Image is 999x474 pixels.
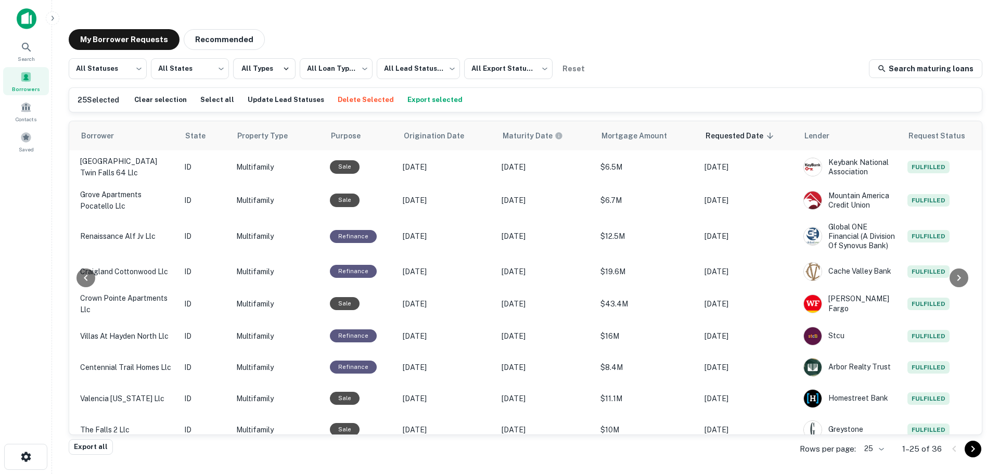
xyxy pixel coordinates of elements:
[502,330,590,342] p: [DATE]
[80,292,174,315] p: crown pointe apartments llc
[80,266,174,277] p: craigland cottonwood llc
[236,424,319,435] p: Multifamily
[403,424,491,435] p: [DATE]
[184,330,226,342] p: ID
[184,298,226,310] p: ID
[184,266,226,277] p: ID
[184,362,226,373] p: ID
[403,362,491,373] p: [DATE]
[595,121,699,150] th: Mortgage Amount
[132,92,189,108] button: Clear selection
[335,92,396,108] button: Delete Selected
[398,121,496,150] th: Origination Date
[403,298,491,310] p: [DATE]
[231,121,325,150] th: Property Type
[800,443,856,455] p: Rows per page:
[600,195,694,206] p: $6.7M
[80,330,174,342] p: villas at hayden north llc
[908,130,979,142] span: Request Status
[19,145,34,153] span: Saved
[804,191,822,209] img: picture
[705,424,793,435] p: [DATE]
[601,130,681,142] span: Mortgage Amount
[330,423,360,436] div: Sale
[600,230,694,242] p: $12.5M
[464,55,553,82] div: All Export Statuses
[804,130,843,142] span: Lender
[403,195,491,206] p: [DATE]
[330,361,377,374] div: This loan purpose was for refinancing
[300,55,373,82] div: All Loan Types
[907,230,950,242] span: Fulfilled
[803,358,897,377] div: Arbor Realty Trust
[237,130,301,142] span: Property Type
[18,55,35,63] span: Search
[600,393,694,404] p: $11.1M
[699,121,798,150] th: Requested Date
[403,161,491,173] p: [DATE]
[3,67,49,95] div: Borrowers
[3,37,49,65] a: Search
[17,8,36,29] img: capitalize-icon.png
[236,393,319,404] p: Multifamily
[330,297,360,310] div: Sale
[803,158,897,176] div: Keybank National Association
[236,195,319,206] p: Multifamily
[803,327,897,345] div: Stcu
[804,358,822,376] img: picture
[502,266,590,277] p: [DATE]
[12,85,40,93] span: Borrowers
[405,92,465,108] button: Export selected
[907,161,950,173] span: Fulfilled
[16,115,36,123] span: Contacts
[803,389,897,408] div: Homestreet Bank
[236,230,319,242] p: Multifamily
[502,393,590,404] p: [DATE]
[907,330,950,342] span: Fulfilled
[803,294,897,313] div: [PERSON_NAME] Fargo
[600,161,694,173] p: $6.5M
[947,391,999,441] div: Chat Widget
[184,29,265,50] button: Recommended
[502,195,590,206] p: [DATE]
[600,330,694,342] p: $16M
[502,161,590,173] p: [DATE]
[557,58,590,79] button: Reset
[330,265,377,278] div: This loan purpose was for refinancing
[503,130,563,142] div: Maturity dates displayed may be estimated. Please contact the lender for the most accurate maturi...
[3,127,49,156] a: Saved
[705,330,793,342] p: [DATE]
[502,298,590,310] p: [DATE]
[80,424,174,435] p: the falls 2 llc
[198,92,237,108] button: Select all
[245,92,327,108] button: Update Lead Statuses
[860,441,886,456] div: 25
[331,130,374,142] span: Purpose
[184,393,226,404] p: ID
[325,121,398,150] th: Purpose
[804,390,822,407] img: picture
[69,55,147,82] div: All Statuses
[403,266,491,277] p: [DATE]
[502,362,590,373] p: [DATE]
[179,121,231,150] th: State
[69,29,180,50] button: My Borrower Requests
[330,194,360,207] div: Sale
[233,58,296,79] button: All Types
[404,130,478,142] span: Origination Date
[907,265,950,278] span: Fulfilled
[330,392,360,405] div: Sale
[184,161,226,173] p: ID
[907,298,950,310] span: Fulfilled
[69,439,113,455] button: Export all
[804,327,822,345] img: picture
[377,55,460,82] div: All Lead Statuses
[798,121,902,150] th: Lender
[503,130,553,142] h6: Maturity Date
[236,161,319,173] p: Multifamily
[80,189,174,212] p: grove apartments pocatello llc
[804,158,822,176] img: picture
[403,330,491,342] p: [DATE]
[902,443,942,455] p: 1–25 of 36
